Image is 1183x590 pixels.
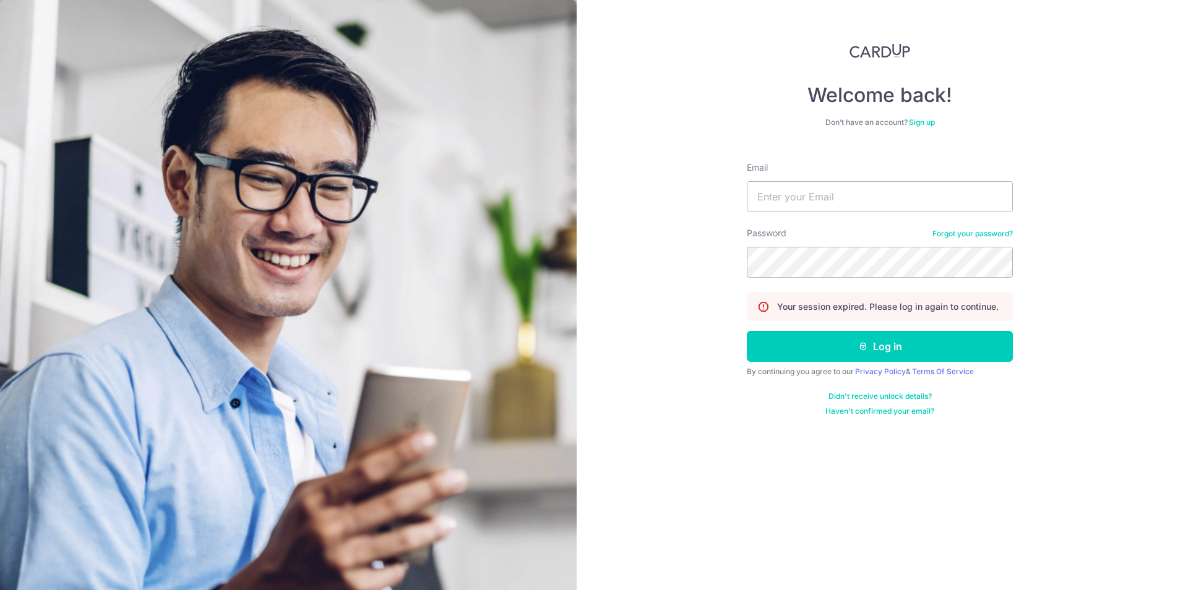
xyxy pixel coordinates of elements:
h4: Welcome back! [747,83,1013,108]
div: By continuing you agree to our & [747,367,1013,377]
a: Sign up [909,118,935,127]
img: CardUp Logo [850,43,910,58]
div: Don’t have an account? [747,118,1013,127]
a: Haven't confirmed your email? [825,406,934,416]
a: Terms Of Service [912,367,974,376]
a: Didn't receive unlock details? [828,391,932,401]
a: Privacy Policy [855,367,906,376]
label: Email [747,161,768,174]
input: Enter your Email [747,181,1013,212]
a: Forgot your password? [932,229,1013,239]
label: Password [747,227,786,239]
button: Log in [747,331,1013,362]
p: Your session expired. Please log in again to continue. [777,301,999,313]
